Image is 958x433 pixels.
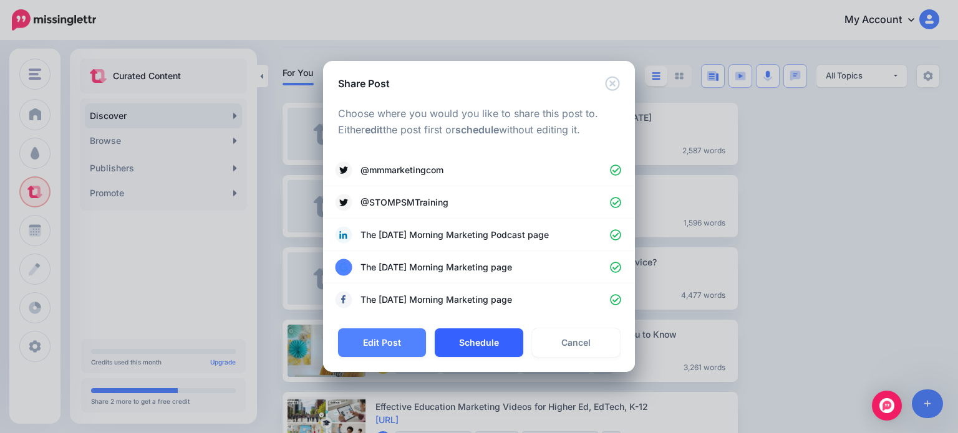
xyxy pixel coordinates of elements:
b: schedule [455,123,499,136]
a: The [DATE] Morning Marketing page [336,259,622,276]
a: The [DATE] Morning Marketing Podcast page [336,226,622,244]
a: @mmmarketingcom [336,161,622,179]
span: The [DATE] Morning Marketing page [360,292,610,307]
a: The [DATE] Morning Marketing page [336,291,622,308]
p: Choose where you would you like to share this post to. Either the post first or without editing it. [338,106,620,138]
span: @STOMPSMTraining [360,195,610,210]
span: The [DATE] Morning Marketing Podcast page [360,227,610,242]
h5: Share Post [338,76,390,91]
button: Close [605,76,620,92]
a: @STOMPSMTraining [336,194,622,211]
button: Schedule [435,328,523,357]
b: edit [365,123,383,136]
a: Cancel [532,328,620,357]
span: @mmmarketingcom [360,163,610,178]
div: Open Intercom Messenger [872,391,902,421]
span: The [DATE] Morning Marketing page [360,260,610,275]
button: Edit Post [338,328,426,357]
